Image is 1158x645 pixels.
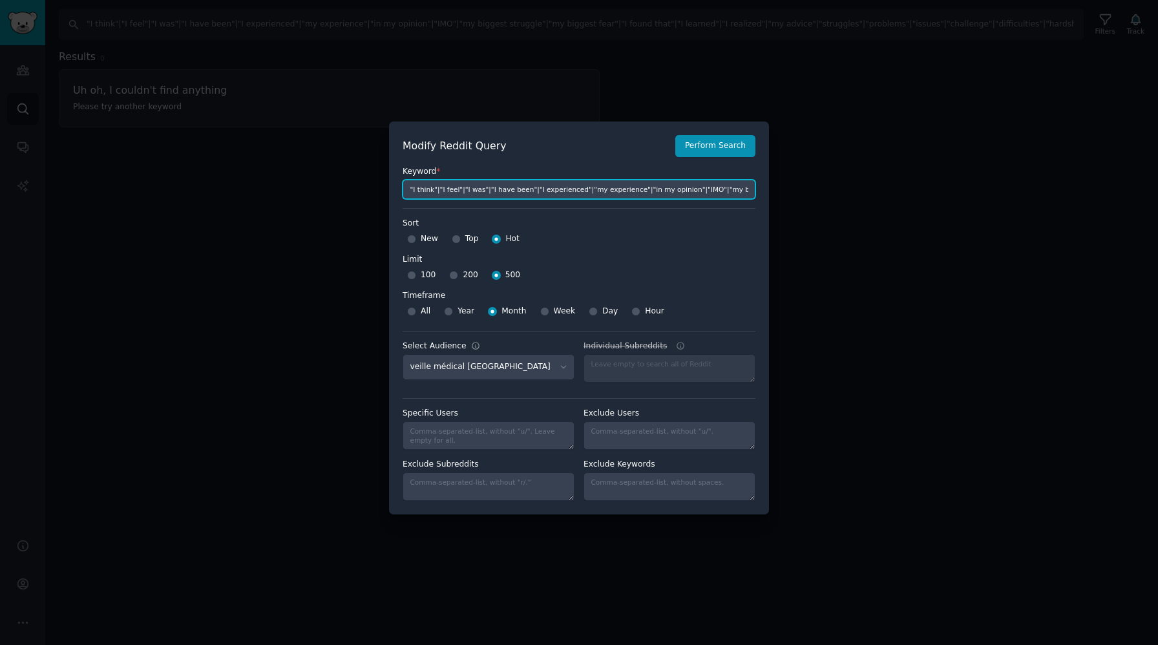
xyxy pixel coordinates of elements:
span: Year [458,306,474,317]
span: New [421,233,438,245]
button: Perform Search [675,135,755,157]
label: Exclude Users [584,408,755,419]
span: Top [465,233,479,245]
span: Day [602,306,618,317]
label: Timeframe [403,286,755,302]
span: Hour [645,306,664,317]
label: Keyword [403,166,755,178]
label: Exclude Keywords [584,459,755,471]
label: Exclude Subreddits [403,459,574,471]
h2: Modify Reddit Query [403,138,668,154]
span: All [421,306,430,317]
label: Individual Subreddits [584,341,755,352]
span: 100 [421,270,436,281]
span: 500 [505,270,520,281]
span: Week [554,306,576,317]
div: Limit [403,254,422,266]
span: Month [501,306,526,317]
label: Sort [403,218,755,229]
input: Keyword to search on Reddit [403,180,755,199]
label: Specific Users [403,408,574,419]
span: 200 [463,270,478,281]
span: Hot [505,233,520,245]
div: Select Audience [403,341,467,352]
